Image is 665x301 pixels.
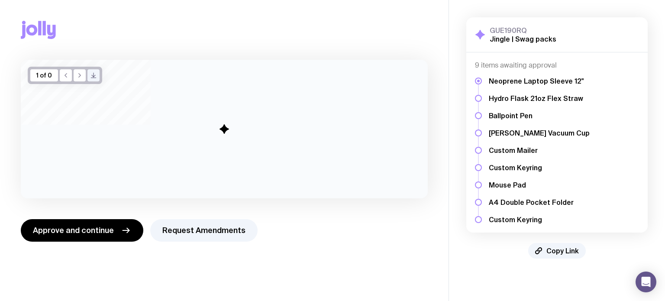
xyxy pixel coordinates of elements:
h5: Hydro Flask 21oz Flex Straw [489,94,590,103]
button: />/> [87,69,100,81]
h2: Jingle | Swag packs [490,35,556,43]
g: /> /> [91,73,96,78]
button: Copy Link [528,243,586,259]
div: Open Intercom Messenger [636,272,656,292]
span: Copy Link [546,246,579,255]
h5: Custom Mailer [489,146,590,155]
h5: Custom Keyring [489,215,590,224]
h5: Neoprene Laptop Sleeve 12" [489,77,590,85]
h3: GUE190RQ [490,26,556,35]
h5: Custom Keyring [489,163,590,172]
span: Approve and continue [33,225,114,236]
div: 1 of 0 [30,69,58,81]
button: Approve and continue [21,219,143,242]
h5: Mouse Pad [489,181,590,189]
h4: 9 items awaiting approval [475,61,639,70]
button: Request Amendments [150,219,258,242]
h5: [PERSON_NAME] Vacuum Cup [489,129,590,137]
h5: A4 Double Pocket Folder [489,198,590,207]
h5: Ballpoint Pen [489,111,590,120]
